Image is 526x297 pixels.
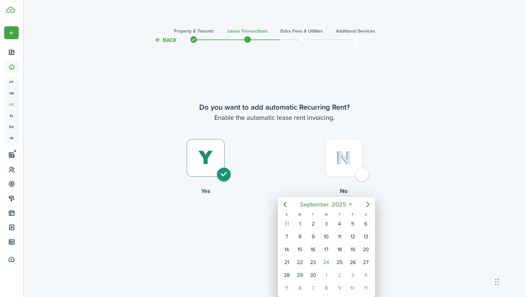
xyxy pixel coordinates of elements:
[295,283,305,293] div: Monday, October 6, 2025
[361,219,371,229] div: Saturday, September 6, 2025
[335,232,345,242] div: Thursday, September 11, 2025
[321,283,331,293] div: Wednesday, October 8, 2025
[321,245,331,255] div: Wednesday, September 17, 2025
[335,270,345,280] div: Thursday, October 2, 2025
[293,212,306,217] div: M
[295,245,305,255] div: Monday, September 15, 2025
[295,270,305,280] div: Monday, September 29, 2025
[335,245,345,255] div: Thursday, September 18, 2025
[282,270,292,280] div: Sunday, September 28, 2025
[361,270,371,280] div: Saturday, October 4, 2025
[282,257,292,267] div: Sunday, September 21, 2025
[348,270,358,280] div: Friday, October 3, 2025
[308,245,318,255] div: Tuesday, September 16, 2025
[361,198,374,211] mbsc-button: Next page
[321,232,331,242] div: Wednesday, September 10, 2025
[361,283,371,293] div: Saturday, October 11, 2025
[308,232,318,242] div: Tuesday, September 9, 2025
[282,283,292,293] div: Sunday, October 5, 2025
[295,257,305,267] div: Monday, September 22, 2025
[321,270,331,280] div: Wednesday, October 1, 2025
[348,219,358,229] div: Friday, September 5, 2025
[282,219,292,229] div: Sunday, August 31, 2025
[296,199,350,210] mbsc-button: September2025
[348,232,358,242] div: Friday, September 12, 2025
[320,212,333,217] div: W
[295,232,305,242] div: Monday, September 8, 2025
[335,257,345,267] div: Thursday, September 25, 2025
[308,283,318,293] div: Tuesday, October 7, 2025
[361,245,371,255] div: Saturday, September 20, 2025
[348,245,358,255] div: Friday, September 19, 2025
[359,212,372,217] div: S
[335,283,345,293] div: Thursday, October 9, 2025
[321,257,331,267] div: Today, Wednesday, September 24, 2025
[333,212,346,217] div: T
[335,219,345,229] div: Thursday, September 4, 2025
[348,257,358,267] div: Friday, September 26, 2025
[321,219,331,229] div: Wednesday, September 3, 2025
[306,212,320,217] div: T
[361,257,371,267] div: Saturday, September 27, 2025
[295,219,305,229] div: Monday, September 1, 2025
[308,257,318,267] div: Tuesday, September 23, 2025
[348,283,358,293] div: Friday, October 10, 2025
[299,199,330,210] span: September
[280,212,293,217] div: S
[282,232,292,242] div: Sunday, September 7, 2025
[282,245,292,255] div: Sunday, September 14, 2025
[308,270,318,280] div: Tuesday, September 30, 2025
[308,219,318,229] div: Tuesday, September 2, 2025
[278,198,292,211] mbsc-button: Previous page
[361,232,371,242] div: Saturday, September 13, 2025
[346,212,359,217] div: F
[330,199,347,210] span: 2025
